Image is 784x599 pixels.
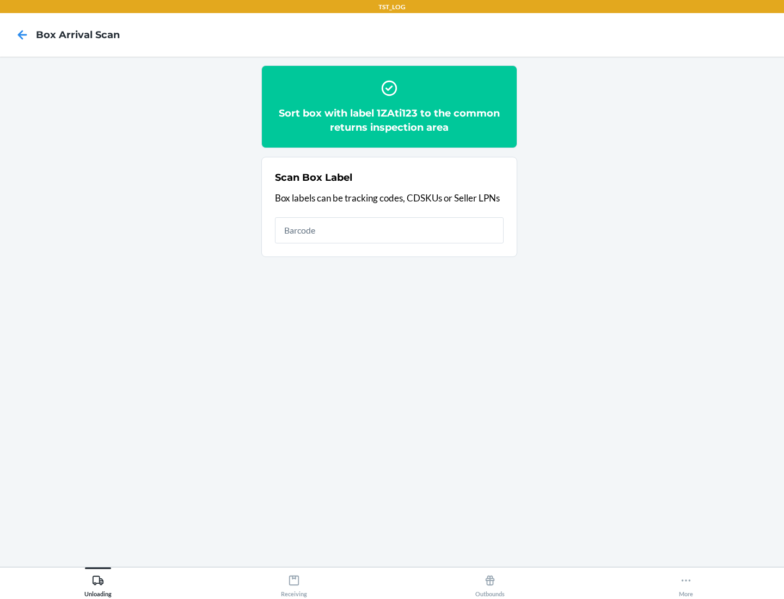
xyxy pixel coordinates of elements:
div: Outbounds [475,570,505,597]
p: TST_LOG [378,2,406,12]
h2: Sort box with label 1ZAti123 to the common returns inspection area [275,106,504,135]
button: Receiving [196,567,392,597]
div: Unloading [84,570,112,597]
div: More [679,570,693,597]
input: Barcode [275,217,504,243]
button: Outbounds [392,567,588,597]
h2: Scan Box Label [275,170,352,185]
button: More [588,567,784,597]
p: Box labels can be tracking codes, CDSKUs or Seller LPNs [275,191,504,205]
h4: Box Arrival Scan [36,28,120,42]
div: Receiving [281,570,307,597]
